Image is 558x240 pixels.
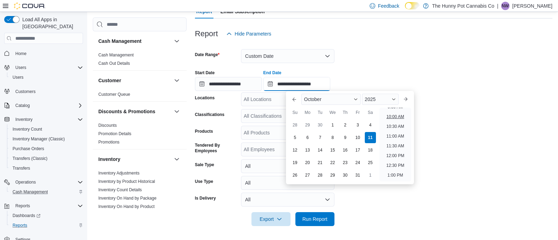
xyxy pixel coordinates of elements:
[302,216,327,223] span: Run Report
[352,119,363,131] div: day-3
[15,179,36,185] span: Operations
[98,195,157,201] span: Inventory On Hand by Package
[98,187,142,192] a: Inventory Count Details
[195,70,215,76] label: Start Date
[385,181,406,189] li: 1:30 PM
[400,94,411,105] button: Next month
[98,92,130,97] span: Customer Queue
[235,30,271,37] span: Hide Parameters
[384,132,407,140] li: 11:00 AM
[384,122,407,131] li: 10:30 AM
[365,145,376,156] div: day-18
[13,49,29,58] a: Home
[98,171,139,176] a: Inventory Adjustments
[10,211,43,220] a: Dashboards
[10,145,83,153] span: Purchase Orders
[10,73,26,82] a: Users
[7,220,86,230] button: Reports
[384,142,407,150] li: 11:30 AM
[295,212,334,226] button: Run Report
[98,38,171,45] button: Cash Management
[13,101,83,110] span: Catalog
[98,187,142,193] span: Inventory Count Details
[13,136,65,142] span: Inventory Manager (Classic)
[98,170,139,176] span: Inventory Adjustments
[327,145,338,156] div: day-15
[13,165,30,171] span: Transfers
[289,94,300,105] button: Previous Month
[98,140,120,145] a: Promotions
[365,96,376,102] span: 2025
[7,124,86,134] button: Inventory Count
[13,189,48,195] span: Cash Management
[1,48,86,58] button: Home
[241,49,334,63] button: Custom Date
[365,132,376,143] div: day-11
[302,145,313,156] div: day-13
[384,152,407,160] li: 12:00 PM
[263,70,281,76] label: End Date
[7,154,86,163] button: Transfers (Classic)
[98,61,130,66] a: Cash Out Details
[1,86,86,96] button: Customers
[15,103,30,108] span: Catalog
[98,204,154,209] a: Inventory On Hand by Product
[304,96,322,102] span: October
[195,179,213,184] label: Use Type
[13,178,83,186] span: Operations
[340,119,351,131] div: day-2
[10,164,33,172] a: Transfers
[93,90,187,101] div: Customer
[10,154,50,163] a: Transfers (Classic)
[195,95,215,101] label: Locations
[13,87,38,96] a: Customers
[13,126,42,132] span: Inventory Count
[13,115,35,124] button: Inventory
[10,135,68,143] a: Inventory Manager (Classic)
[7,134,86,144] button: Inventory Manager (Classic)
[173,155,181,163] button: Inventory
[289,119,377,181] div: October, 2025
[302,170,313,181] div: day-27
[365,157,376,168] div: day-25
[352,170,363,181] div: day-31
[289,119,301,131] div: day-28
[301,94,361,105] div: Button. Open the month selector. October is currently selected.
[365,170,376,181] div: day-1
[13,63,83,72] span: Users
[365,107,376,118] div: Sa
[1,63,86,72] button: Users
[384,161,407,170] li: 12:30 PM
[195,142,238,154] label: Tendered By Employees
[289,145,301,156] div: day-12
[315,132,326,143] div: day-7
[98,52,134,58] span: Cash Management
[289,170,301,181] div: day-26
[7,163,86,173] button: Transfers
[20,16,83,30] span: Load All Apps in [GEOGRAPHIC_DATA]
[13,49,83,57] span: Home
[340,132,351,143] div: day-9
[352,107,363,118] div: Fr
[195,112,225,117] label: Classifications
[327,132,338,143] div: day-8
[98,179,155,184] span: Inventory by Product Historical
[98,156,171,163] button: Inventory
[7,187,86,197] button: Cash Management
[340,145,351,156] div: day-16
[302,107,313,118] div: Mo
[15,65,26,70] span: Users
[13,213,40,218] span: Dashboards
[289,157,301,168] div: day-19
[195,77,262,91] input: Press the down key to open a popover containing a calendar.
[15,117,32,122] span: Inventory
[195,129,213,134] label: Products
[98,123,117,128] span: Discounts
[173,107,181,116] button: Discounts & Promotions
[7,72,86,82] button: Users
[512,2,552,10] p: [PERSON_NAME]
[289,132,301,143] div: day-5
[98,196,157,201] a: Inventory On Hand by Package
